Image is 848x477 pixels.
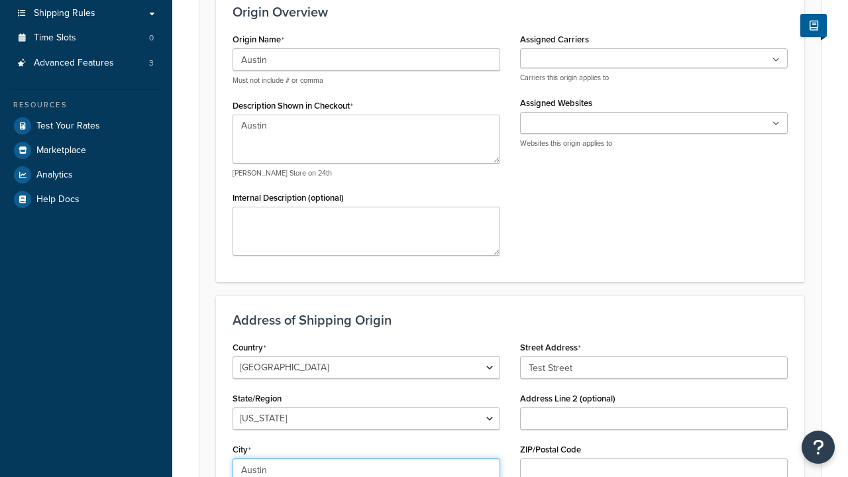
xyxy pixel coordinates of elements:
[34,58,114,69] span: Advanced Features
[10,163,162,187] a: Analytics
[10,51,162,76] a: Advanced Features3
[802,431,835,464] button: Open Resource Center
[520,343,581,353] label: Street Address
[10,26,162,50] a: Time Slots0
[233,313,788,327] h3: Address of Shipping Origin
[233,343,266,353] label: Country
[233,168,500,178] p: [PERSON_NAME] Store on 24th
[233,445,251,455] label: City
[233,76,500,85] p: Must not include # or comma
[34,32,76,44] span: Time Slots
[520,138,788,148] p: Websites this origin applies to
[520,73,788,83] p: Carriers this origin applies to
[520,394,615,403] label: Address Line 2 (optional)
[10,51,162,76] li: Advanced Features
[800,14,827,37] button: Show Help Docs
[520,98,592,108] label: Assigned Websites
[10,26,162,50] li: Time Slots
[233,5,788,19] h3: Origin Overview
[520,445,581,454] label: ZIP/Postal Code
[36,170,73,181] span: Analytics
[233,34,284,45] label: Origin Name
[10,187,162,211] a: Help Docs
[34,8,95,19] span: Shipping Rules
[10,1,162,26] a: Shipping Rules
[10,114,162,138] a: Test Your Rates
[233,193,344,203] label: Internal Description (optional)
[233,394,282,403] label: State/Region
[36,121,100,132] span: Test Your Rates
[10,138,162,162] a: Marketplace
[36,145,86,156] span: Marketplace
[36,194,79,205] span: Help Docs
[520,34,589,44] label: Assigned Carriers
[10,99,162,111] div: Resources
[149,32,154,44] span: 0
[149,58,154,69] span: 3
[233,101,353,111] label: Description Shown in Checkout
